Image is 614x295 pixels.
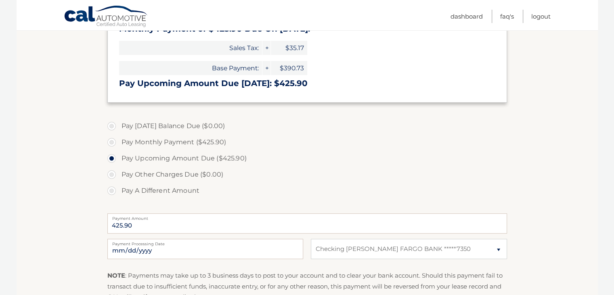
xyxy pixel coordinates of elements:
a: Logout [531,10,551,23]
label: Pay A Different Amount [107,183,507,199]
a: FAQ's [500,10,514,23]
label: Pay [DATE] Balance Due ($0.00) [107,118,507,134]
a: Dashboard [451,10,483,23]
input: Payment Date [107,239,303,259]
span: + [262,41,270,55]
label: Pay Other Charges Due ($0.00) [107,166,507,183]
span: + [262,61,270,75]
span: $35.17 [271,41,307,55]
a: Cal Automotive [64,5,149,29]
label: Payment Processing Date [107,239,303,245]
input: Payment Amount [107,213,507,234]
h3: Pay Upcoming Amount Due [DATE]: $425.90 [119,78,495,88]
label: Pay Monthly Payment ($425.90) [107,134,507,150]
strong: NOTE [107,272,125,279]
span: Sales Tax: [119,41,262,55]
label: Pay Upcoming Amount Due ($425.90) [107,150,507,166]
span: $390.73 [271,61,307,75]
span: Base Payment: [119,61,262,75]
label: Payment Amount [107,213,507,220]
